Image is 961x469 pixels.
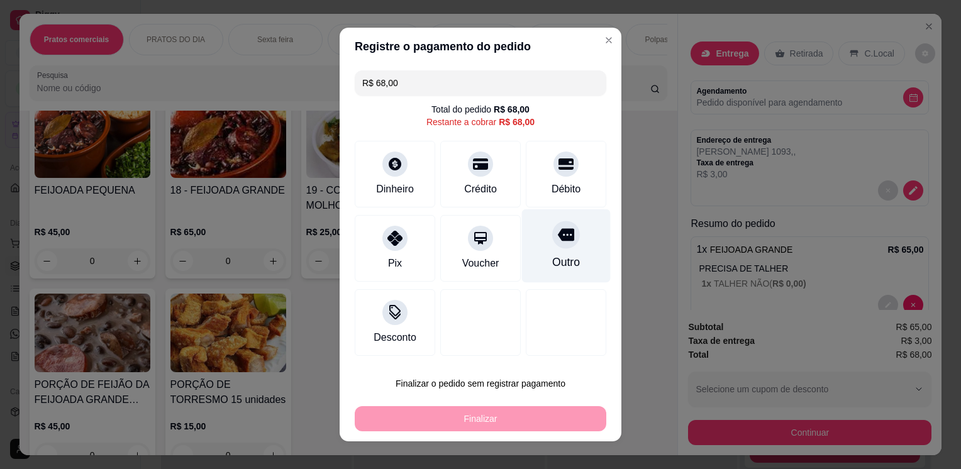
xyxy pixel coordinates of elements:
div: Débito [552,182,580,197]
div: Total do pedido [431,103,530,116]
div: R$ 68,00 [494,103,530,116]
div: Desconto [374,330,416,345]
input: Ex.: hambúrguer de cordeiro [362,70,599,96]
div: Crédito [464,182,497,197]
button: Close [599,30,619,50]
div: Restante a cobrar [426,116,535,128]
header: Registre o pagamento do pedido [340,28,621,65]
button: Finalizar o pedido sem registrar pagamento [355,371,606,396]
div: R$ 68,00 [499,116,535,128]
div: Voucher [462,256,499,271]
div: Pix [388,256,402,271]
div: Outro [552,254,580,270]
div: Dinheiro [376,182,414,197]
